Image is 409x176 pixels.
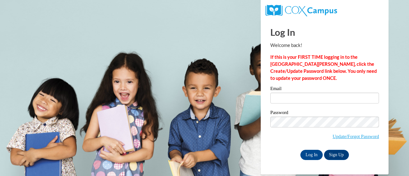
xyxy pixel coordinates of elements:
strong: If this is your FIRST TIME logging in to the [GEOGRAPHIC_DATA][PERSON_NAME], click the Create/Upd... [270,54,377,81]
h1: Log In [270,26,379,39]
a: Sign Up [324,150,349,160]
label: Email [270,86,379,93]
p: Welcome back! [270,42,379,49]
label: Password [270,110,379,117]
a: Update/Forgot Password [333,134,379,139]
input: Log In [300,150,323,160]
img: COX Campus [266,5,337,16]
